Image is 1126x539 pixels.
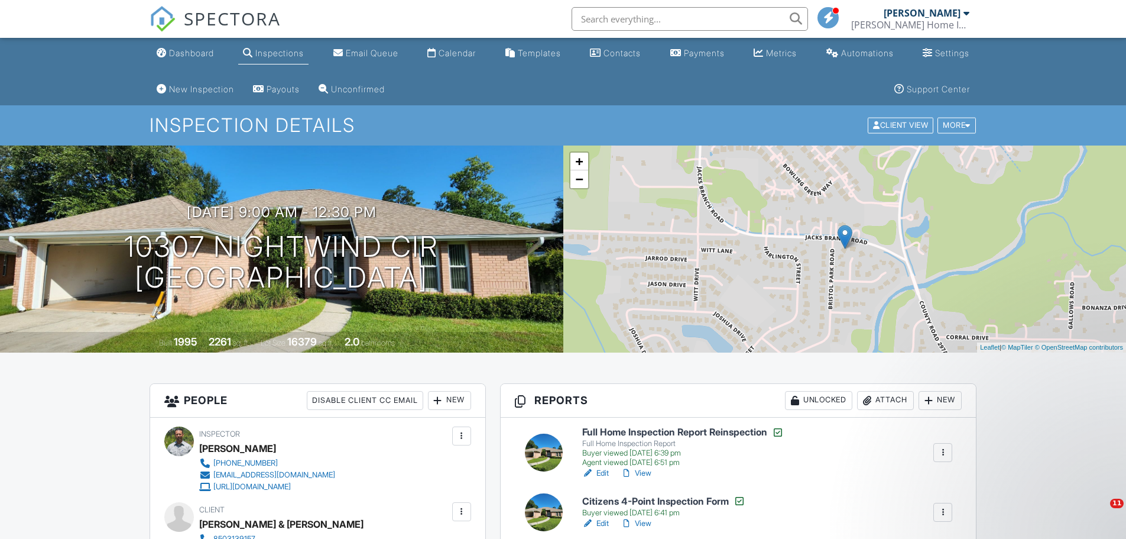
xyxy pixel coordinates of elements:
div: [PERSON_NAME] [199,440,276,457]
a: Payments [666,43,729,64]
h1: 10307 Nightwind Cir [GEOGRAPHIC_DATA] [124,231,439,294]
h6: Full Home Inspection Report Reinspection [582,427,784,438]
iframe: Intercom live chat [1086,499,1114,527]
a: [EMAIL_ADDRESS][DOMAIN_NAME] [199,469,335,481]
a: Payouts [248,79,304,101]
h6: Citizens 4-Point Inspection Form [582,495,745,507]
span: sq.ft. [319,338,333,347]
div: Agent viewed [DATE] 6:51 pm [582,458,784,467]
div: New Inspection [169,84,234,94]
div: Templates [518,48,561,58]
span: bathrooms [361,338,395,347]
div: Calendar [439,48,476,58]
h3: Reports [501,384,976,418]
div: Unconfirmed [331,84,385,94]
div: Full Home Inspection Report [582,439,784,448]
a: Templates [501,43,566,64]
a: Zoom in [570,153,588,170]
div: [URL][DOMAIN_NAME] [213,482,291,492]
a: SPECTORA [150,16,281,41]
span: Lot Size [261,338,285,347]
a: Metrics [749,43,801,64]
a: Inspections [238,43,309,64]
div: Settings [935,48,969,58]
div: Client View [868,118,933,134]
div: 2.0 [345,335,359,348]
div: Attach [857,391,914,410]
div: 1995 [174,335,197,348]
a: Zoom out [570,170,588,188]
a: Dashboard [152,43,219,64]
a: View [621,467,651,479]
div: Buyer viewed [DATE] 6:41 pm [582,508,745,518]
a: Support Center [890,79,975,101]
div: [PERSON_NAME] & [PERSON_NAME] [199,515,364,533]
a: Calendar [423,43,481,64]
h1: Inspection Details [150,115,977,135]
div: Unlocked [785,391,852,410]
a: [URL][DOMAIN_NAME] [199,481,335,493]
a: © MapTiler [1001,344,1033,351]
a: Leaflet [980,344,1000,351]
span: Client [199,505,225,514]
div: New [919,391,962,410]
div: More [937,118,976,134]
a: Edit [582,518,609,530]
img: The Best Home Inspection Software - Spectora [150,6,176,32]
a: Unconfirmed [314,79,390,101]
a: Email Queue [329,43,403,64]
div: Automations [841,48,894,58]
div: Buyer viewed [DATE] 6:39 pm [582,448,784,458]
a: Edit [582,467,609,479]
a: Full Home Inspection Report Reinspection Full Home Inspection Report Buyer viewed [DATE] 6:39 pm ... [582,427,784,468]
h3: People [150,384,485,418]
div: Payouts [267,84,300,94]
input: Search everything... [572,7,808,31]
div: Inspections [255,48,304,58]
div: New [428,391,471,410]
a: Contacts [585,43,645,64]
div: Email Queue [346,48,398,58]
div: | [977,343,1126,353]
div: [EMAIL_ADDRESS][DOMAIN_NAME] [213,470,335,480]
a: [PHONE_NUMBER] [199,457,335,469]
a: Client View [867,120,936,129]
div: J. Gregory Home Inspections [851,19,969,31]
div: Disable Client CC Email [307,391,423,410]
div: Metrics [766,48,797,58]
div: Payments [684,48,725,58]
span: sq. ft. [233,338,249,347]
div: [PERSON_NAME] [884,7,960,19]
div: 2261 [209,335,231,348]
span: Built [159,338,172,347]
a: © OpenStreetMap contributors [1035,344,1123,351]
div: [PHONE_NUMBER] [213,459,278,468]
div: 16379 [287,335,317,348]
a: View [621,518,651,530]
a: Citizens 4-Point Inspection Form Buyer viewed [DATE] 6:41 pm [582,495,745,518]
h3: [DATE] 9:00 am - 12:30 pm [187,204,377,220]
a: New Inspection [152,79,239,101]
a: Automations (Basic) [822,43,898,64]
span: Inspector [199,430,240,438]
span: 11 [1110,499,1124,508]
div: Support Center [907,84,970,94]
div: Contacts [603,48,641,58]
a: Settings [918,43,974,64]
span: SPECTORA [184,6,281,31]
div: Dashboard [169,48,214,58]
